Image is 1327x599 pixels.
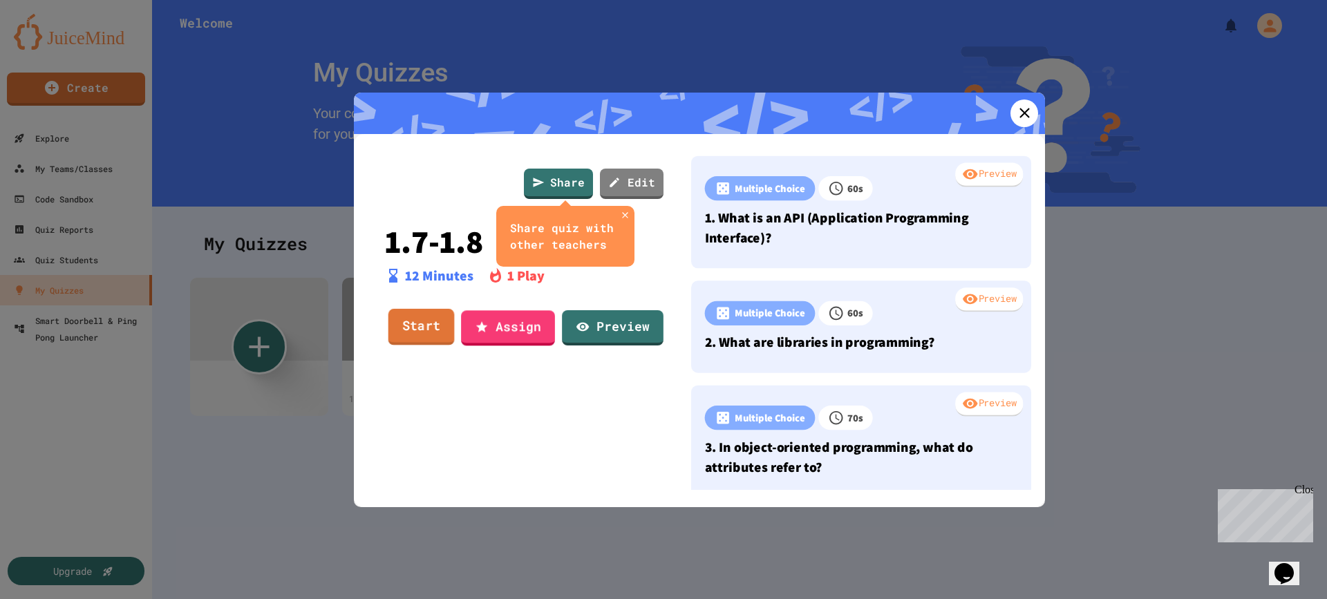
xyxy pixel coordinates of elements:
[955,287,1023,312] div: Preview
[1269,544,1313,585] iframe: chat widget
[388,309,455,345] a: Start
[461,311,555,346] a: Assign
[847,180,863,196] p: 60 s
[510,219,621,252] div: Share quiz with other teachers
[847,410,863,425] p: 70 s
[600,169,663,199] a: Edit
[735,410,805,425] p: Multiple Choice
[705,207,1018,248] p: 1. What is an API (Application Programming Interface)?
[1212,484,1313,542] iframe: chat widget
[735,180,805,196] p: Multiple Choice
[735,305,805,321] p: Multiple Choice
[507,265,545,286] p: 1 Play
[6,6,95,88] div: Chat with us now!Close
[524,169,593,199] a: Share
[705,332,1018,352] p: 2. What are libraries in programming?
[562,310,663,345] a: Preview
[847,305,863,321] p: 60 s
[385,223,664,259] p: 1.7-1.8
[617,206,634,223] button: close
[705,437,1018,477] p: 3. In object-oriented programming, what do attributes refer to?
[955,162,1023,187] div: Preview
[405,265,473,286] p: 12 Minutes
[955,392,1023,417] div: Preview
